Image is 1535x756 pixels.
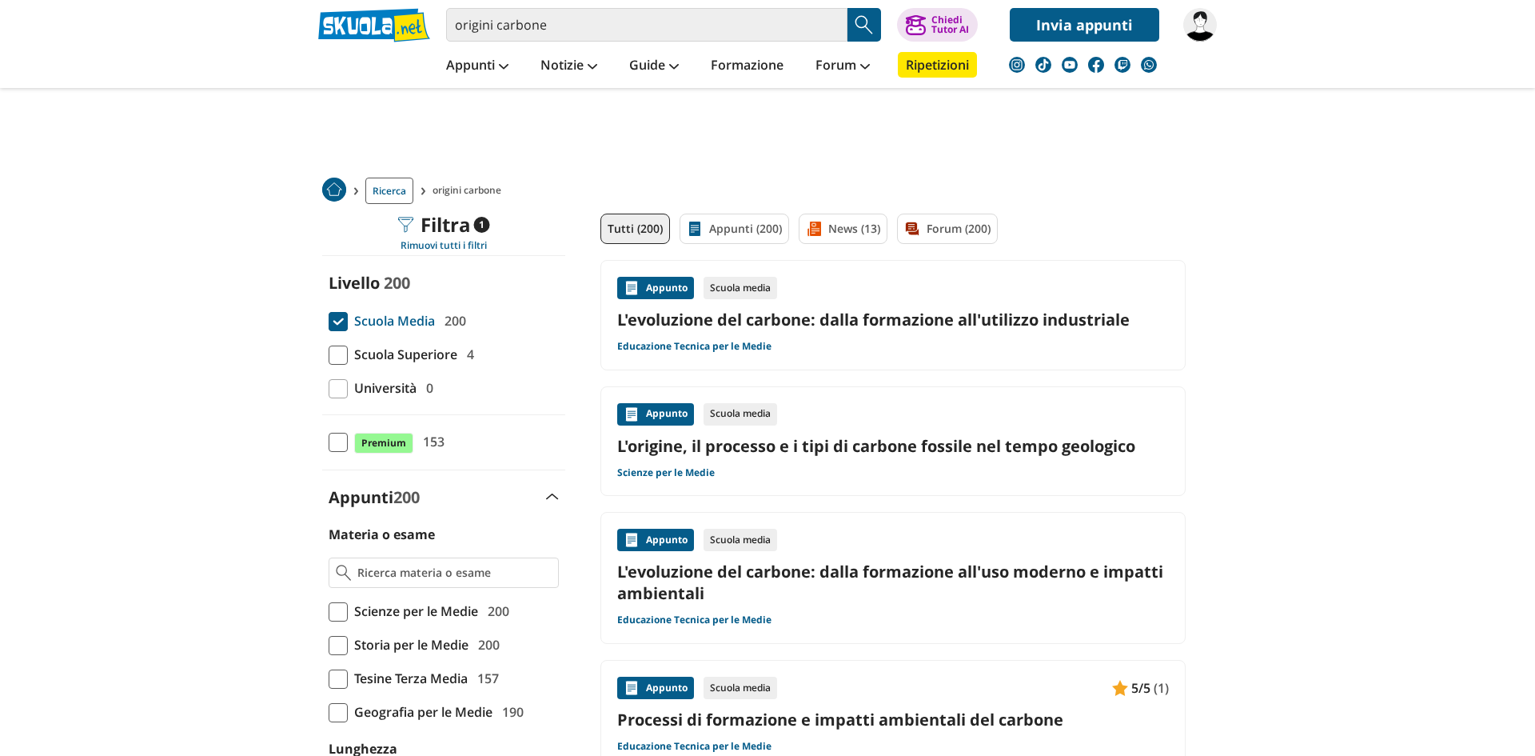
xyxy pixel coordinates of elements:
img: Appunti contenuto [624,280,640,296]
img: Home [322,178,346,202]
img: Appunti contenuto [624,532,640,548]
div: Appunto [617,277,694,299]
a: Formazione [707,52,787,81]
a: Scienze per le Medie [617,466,715,479]
div: Chiedi Tutor AI [931,15,969,34]
img: Appunti contenuto [624,680,640,696]
span: 4 [460,344,474,365]
span: 200 [472,634,500,655]
span: 153 [417,431,445,452]
a: Notizie [536,52,601,81]
img: Filtra filtri mobile [398,217,414,233]
div: Rimuovi tutti i filtri [322,239,565,252]
a: Appunti [442,52,512,81]
img: Forum filtro contenuto [904,221,920,237]
span: Geografia per le Medie [348,702,492,722]
input: Cerca appunti, riassunti o versioni [446,8,847,42]
img: Apri e chiudi sezione [546,494,559,500]
a: L'evoluzione del carbone: dalla formazione all'uso moderno e impatti ambientali [617,561,1169,604]
img: Appunti contenuto [1112,680,1128,696]
span: 200 [393,486,420,508]
a: Educazione Tecnica per le Medie [617,614,771,626]
img: tiktok [1035,57,1051,73]
a: L'origine, il processo e i tipi di carbone fossile nel tempo geologico [617,435,1169,457]
span: Scuola Media [348,310,435,331]
span: Scuola Superiore [348,344,457,365]
a: Ripetizioni [898,52,977,78]
img: instagram [1009,57,1025,73]
span: 157 [471,668,499,689]
span: 200 [438,310,466,331]
span: 1 [474,217,490,233]
div: Scuola media [704,277,777,299]
button: Search Button [847,8,881,42]
a: Ricerca [365,178,413,204]
img: Appunti filtro contenuto [687,221,703,237]
span: 190 [496,702,524,722]
img: francesca.bistro [1183,8,1217,42]
input: Ricerca materia o esame [357,565,552,581]
label: Appunti [329,486,420,508]
img: twitch [1114,57,1130,73]
div: Appunto [617,529,694,551]
span: origini carbone [433,178,508,204]
button: ChiediTutor AI [897,8,978,42]
div: Appunto [617,677,694,699]
div: Scuola media [704,677,777,699]
img: Cerca appunti, riassunti o versioni [852,13,876,37]
img: Ricerca materia o esame [336,565,351,581]
a: L'evoluzione del carbone: dalla formazione all'utilizzo industriale [617,309,1169,330]
img: youtube [1062,57,1078,73]
span: 200 [384,272,410,294]
span: Storia per le Medie [348,634,468,655]
a: Guide [625,52,683,81]
a: Appunti (200) [680,214,789,244]
img: Appunti contenuto [624,406,640,422]
a: Educazione Tecnica per le Medie [617,740,771,753]
span: 5/5 [1131,678,1150,698]
div: Filtra [398,214,490,236]
span: Premium [354,433,413,454]
div: Appunto [617,403,694,426]
a: Invia appunti [1010,8,1159,42]
div: Scuola media [704,403,777,426]
span: (1) [1154,678,1169,698]
a: Educazione Tecnica per le Medie [617,340,771,353]
a: Tutti (200) [600,214,670,244]
a: Forum (200) [897,214,998,244]
a: Home [322,178,346,204]
div: Scuola media [704,529,777,551]
img: News filtro contenuto [806,221,822,237]
a: Processi di formazione e impatti ambientali del carbone [617,709,1169,730]
span: 200 [481,601,509,622]
a: News (13) [799,214,887,244]
span: Università [348,378,417,398]
a: Forum [811,52,874,81]
span: Tesine Terza Media [348,668,468,689]
span: 0 [420,378,433,398]
label: Materia o esame [329,526,435,543]
label: Livello [329,272,380,294]
span: Scienze per le Medie [348,601,478,622]
img: WhatsApp [1141,57,1157,73]
img: facebook [1088,57,1104,73]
